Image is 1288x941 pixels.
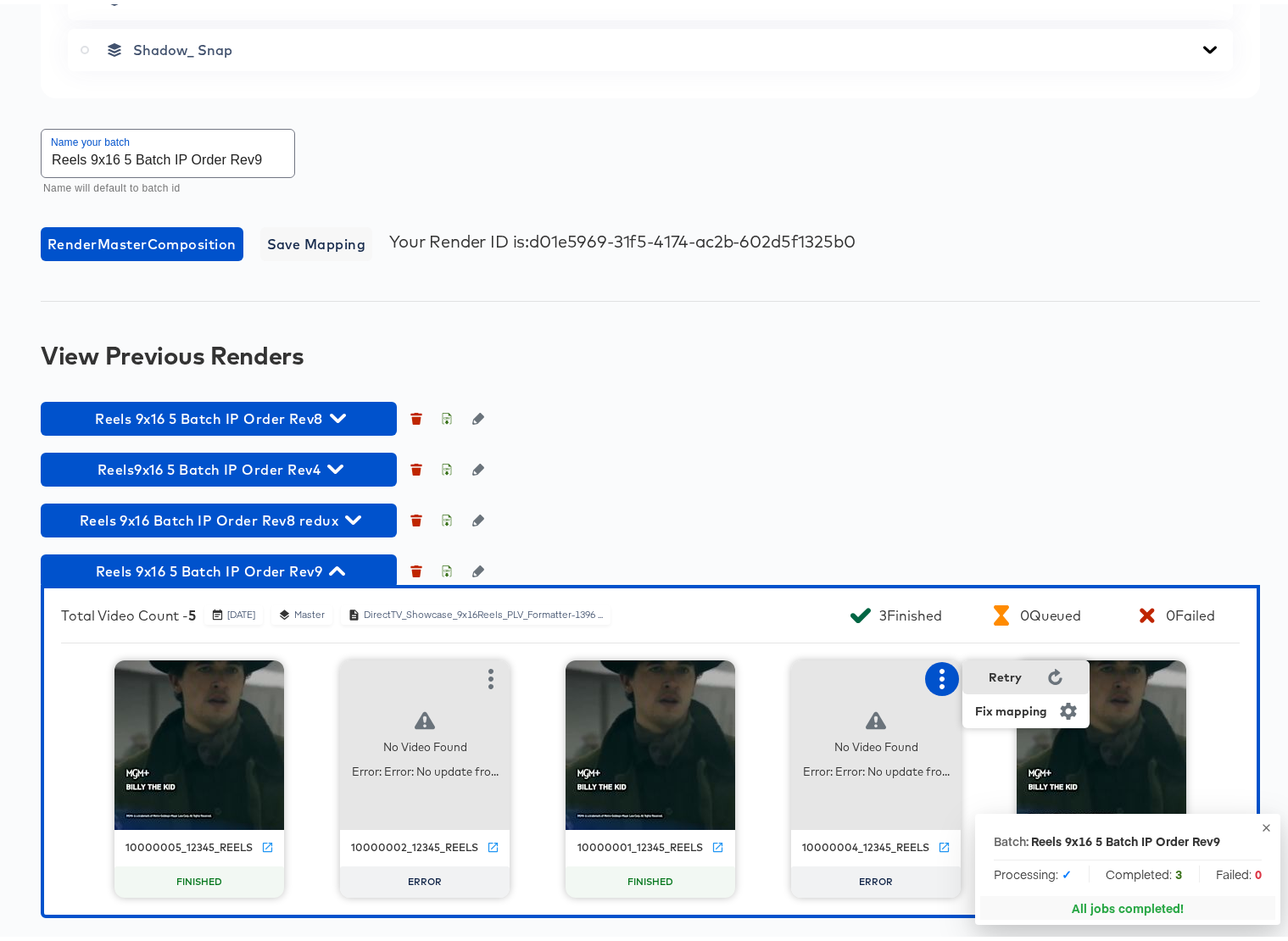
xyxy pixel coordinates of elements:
[1216,861,1262,878] span: Failed:
[61,603,196,620] div: Total Video Count -
[389,227,855,248] div: Your Render ID is: d01e5969-31f5-4174-ac2b-602d5f1325b0
[1017,656,1186,826] img: thumbnail
[41,223,243,257] button: RenderMasterComposition
[114,656,284,826] img: thumbnail
[802,837,929,850] div: 10000004_12345_reels
[188,603,196,620] b: 5
[621,871,680,885] span: FINISHED
[47,228,237,252] span: Render Master Composition
[1020,603,1081,620] div: 0 Queued
[41,448,397,482] button: Reels9x16 5 Batch IP Order Rev4
[260,223,373,257] button: Save Mapping
[383,735,467,751] div: No Video Found
[994,861,1072,878] span: Processing:
[1031,828,1220,845] div: Reels 9x16 5 Batch IP Order Rev9
[834,735,918,751] div: No Video Found
[49,504,388,528] span: Reels 9x16 Batch IP Order Rev8 redux
[1062,861,1072,878] strong: ✓
[170,871,229,885] span: FINISHED
[401,871,449,885] span: ERROR
[852,871,900,885] span: ERROR
[989,666,1022,680] div: Retry
[1255,861,1262,878] strong: 0
[49,403,388,426] span: Reels 9x16 5 Batch IP Order Rev8
[1072,895,1184,912] div: All jobs completed!
[962,690,1090,724] div: Fix mapping
[363,604,604,617] div: DirectTV_Showcase_9x16Reels_PLV_Formatter-1396 ...
[577,837,703,850] div: 10000001_12345_reels
[41,550,397,584] button: Reels 9x16 5 Batch IP Order Rev9
[994,828,1029,845] p: Batch:
[293,604,326,617] div: Master
[352,760,499,776] div: Error: Error: No update fro...
[49,454,388,477] span: Reels9x16 5 Batch IP Order Rev4
[803,760,950,776] div: Error: Error: No update fro...
[566,656,735,826] img: thumbnail
[267,228,366,252] span: Save Mapping
[351,837,478,850] div: 10000002_12345_reels
[975,700,1047,714] div: Fix mapping
[41,398,397,432] button: Reels 9x16 5 Batch IP Order Rev8
[125,837,253,850] div: 10000005_12345_reels
[1175,861,1182,878] strong: 3
[226,604,256,617] div: [DATE]
[962,656,1090,690] div: Retry
[1106,861,1182,878] span: Completed:
[41,337,1260,365] div: View Previous Renders
[43,176,283,193] p: Name will default to batch id
[1166,603,1214,620] div: 0 Failed
[49,555,388,579] span: Reels 9x16 5 Batch IP Order Rev9
[41,499,397,533] button: Reels 9x16 Batch IP Order Rev8 redux
[133,37,232,54] span: Shadow_ Snap
[879,603,941,620] div: 3 Finished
